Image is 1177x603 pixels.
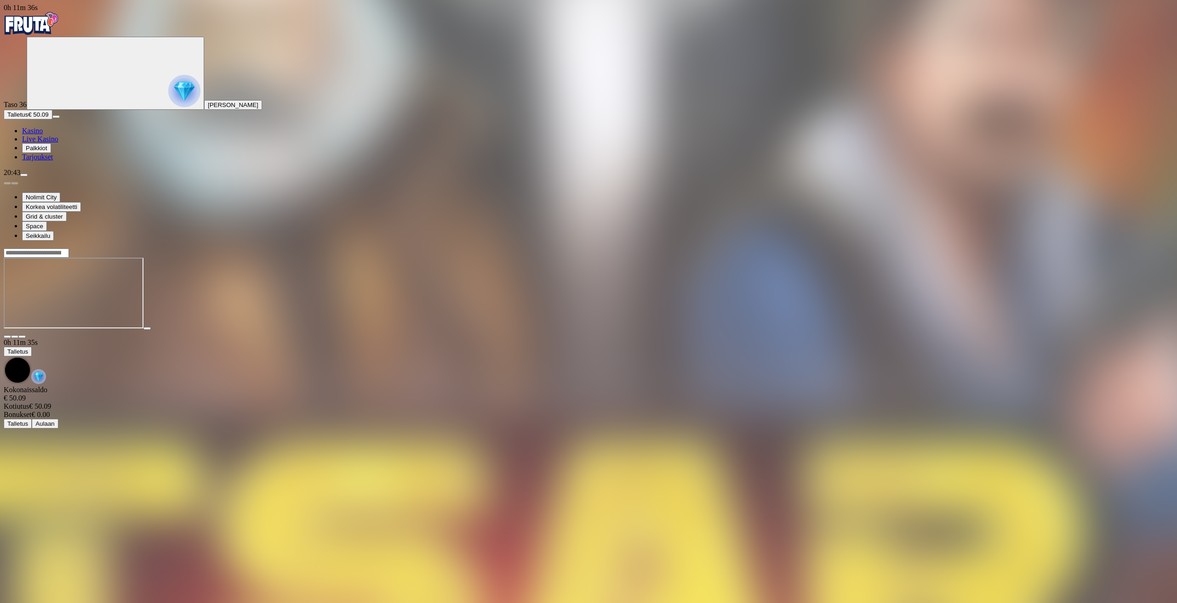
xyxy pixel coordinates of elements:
[4,402,29,410] span: Kotiutus
[4,12,59,35] img: Fruta
[4,169,20,176] span: 20:43
[4,338,1173,386] div: Game menu
[26,194,57,201] span: Nolimit City
[4,419,32,428] button: Talletus
[4,4,38,11] span: user session time
[4,402,1173,411] div: € 50.09
[7,420,28,427] span: Talletus
[11,335,18,338] button: chevron-down icon
[32,419,58,428] button: Aulaan
[22,127,43,135] a: Kasino
[4,338,38,346] span: user session time
[22,192,60,202] button: Nolimit City
[4,411,31,418] span: Bonukset
[204,100,262,110] button: [PERSON_NAME]
[4,386,1173,402] div: Kokonaissaldo
[26,232,50,239] span: Seikkailu
[52,115,60,118] button: menu
[4,258,143,328] iframe: Tsar Wars
[35,420,55,427] span: Aulaan
[22,143,51,153] button: Palkkiot
[4,248,69,258] input: Search
[143,327,151,330] button: play icon
[4,12,1173,161] nav: Primary
[4,411,1173,419] div: € 0.00
[22,135,58,143] a: Live Kasino
[208,101,258,108] span: [PERSON_NAME]
[4,182,11,185] button: prev slide
[26,223,43,230] span: Space
[26,203,77,210] span: Korkea volatiliteetti
[4,101,27,108] span: Taso 36
[7,111,28,118] span: Talletus
[4,28,59,36] a: Fruta
[27,37,204,110] button: reward progress
[22,212,67,221] button: Grid & cluster
[4,127,1173,161] nav: Main menu
[4,347,32,356] button: Talletus
[22,221,47,231] button: Space
[22,202,81,212] button: Korkea volatiliteetti
[28,111,48,118] span: € 50.09
[26,213,63,220] span: Grid & cluster
[4,335,11,338] button: close icon
[18,335,26,338] button: fullscreen icon
[22,153,53,161] a: Tarjoukset
[31,369,46,384] img: reward-icon
[22,231,54,241] button: Seikkailu
[26,145,47,152] span: Palkkiot
[168,75,200,107] img: reward progress
[11,182,18,185] button: next slide
[7,348,28,355] span: Talletus
[4,386,1173,428] div: Game menu content
[4,110,52,119] button: Talletusplus icon€ 50.09
[4,394,1173,402] div: € 50.09
[20,174,28,176] button: menu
